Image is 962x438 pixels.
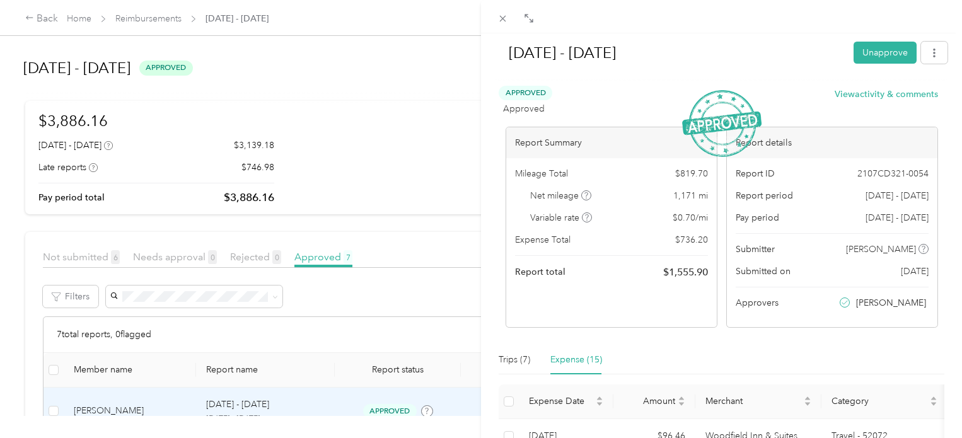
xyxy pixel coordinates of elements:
span: Amount [623,396,675,406]
img: ApprovedStamp [682,90,762,158]
span: Approved [503,102,545,115]
span: caret-up [804,395,811,402]
span: [PERSON_NAME] [856,296,926,309]
span: [DATE] - [DATE] [866,211,929,224]
span: Net mileage [530,189,591,202]
span: Report ID [736,167,775,180]
th: Merchant [695,384,821,419]
span: caret-up [596,395,603,402]
span: Approved [499,86,552,100]
span: [PERSON_NAME] [846,243,916,256]
h1: Aug 1 - 31, 2025 [495,38,845,68]
button: Unapprove [854,42,917,64]
span: Expense Total [515,233,571,246]
span: caret-down [678,400,685,408]
div: Expense (15) [550,353,602,367]
button: Viewactivity & comments [835,88,938,101]
span: Submitted on [736,265,791,278]
span: Mileage Total [515,167,568,180]
span: Category [832,396,927,406]
span: $ 819.70 [675,167,708,180]
span: 1,171 mi [673,189,708,202]
span: caret-down [804,400,811,408]
span: [DATE] [901,265,929,278]
span: Merchant [705,396,801,406]
span: Pay period [736,211,779,224]
div: Trips (7) [499,353,530,367]
span: Report period [736,189,793,202]
th: Expense Date [519,384,613,419]
div: Report details [727,127,937,158]
span: [DATE] - [DATE] [866,189,929,202]
span: $ 1,555.90 [663,265,708,280]
span: Variable rate [530,211,592,224]
span: Expense Date [529,396,593,406]
th: Category [821,384,948,419]
span: 2107CD321-0054 [857,167,929,180]
span: caret-down [596,400,603,408]
span: Submitter [736,243,775,256]
th: Amount [613,384,695,419]
span: Report total [515,265,565,279]
iframe: Everlance-gr Chat Button Frame [891,367,962,438]
span: Approvers [736,296,779,309]
span: $ 0.70 / mi [673,211,708,224]
span: caret-up [678,395,685,402]
div: Report Summary [506,127,717,158]
span: $ 736.20 [675,233,708,246]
